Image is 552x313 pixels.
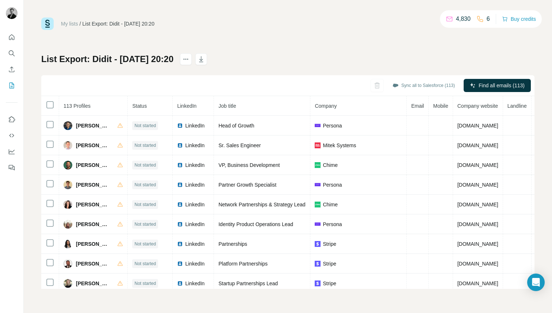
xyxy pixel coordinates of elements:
span: LinkedIn [177,103,196,109]
img: Avatar [6,7,18,19]
span: [DOMAIN_NAME] [457,221,498,227]
img: company-logo [315,183,321,186]
li: / [80,20,81,27]
img: company-logo [315,142,321,148]
img: LinkedIn logo [177,221,183,227]
span: Identity Product Operations Lead [218,221,293,227]
button: Use Surfe API [6,129,18,142]
span: [DOMAIN_NAME] [457,182,498,188]
img: company-logo [315,241,321,247]
span: Stripe [323,280,336,287]
img: Avatar [64,220,72,229]
button: Buy credits [502,14,536,24]
span: Not started [134,162,156,168]
img: company-logo [315,202,321,207]
button: Feedback [6,161,18,174]
span: Company [315,103,337,109]
span: Find all emails (113) [479,82,525,89]
img: Avatar [64,161,72,169]
span: Startup Partnerships Lead [218,280,278,286]
span: LinkedIn [185,142,204,149]
span: Mitek Systems [323,142,356,149]
span: [PERSON_NAME] [76,181,110,188]
button: actions [180,53,192,65]
img: Surfe Logo [41,18,54,30]
span: Landline [507,103,527,109]
span: Company website [457,103,498,109]
img: company-logo [315,280,321,286]
span: [DOMAIN_NAME] [457,202,498,207]
img: company-logo [315,222,321,225]
span: [PERSON_NAME] [76,201,110,208]
span: Mobile [433,103,448,109]
img: LinkedIn logo [177,123,183,129]
img: LinkedIn logo [177,241,183,247]
span: [PERSON_NAME] [76,240,110,248]
p: 4,830 [456,15,471,23]
span: Partnerships [218,241,247,247]
span: [DOMAIN_NAME] [457,142,498,148]
span: Stripe [323,260,336,267]
img: Avatar [64,180,72,189]
button: Quick start [6,31,18,44]
span: Status [132,103,147,109]
span: [PERSON_NAME] [76,221,110,228]
span: Not started [134,182,156,188]
span: LinkedIn [185,161,204,169]
span: Partner Growth Specialist [218,182,276,188]
span: Not started [134,221,156,228]
span: LinkedIn [185,122,204,129]
span: Not started [134,280,156,287]
div: Open Intercom Messenger [527,274,545,291]
span: Chime [323,161,337,169]
img: Avatar [64,121,72,130]
img: LinkedIn logo [177,182,183,188]
span: [DOMAIN_NAME] [457,280,498,286]
span: Not started [134,241,156,247]
span: LinkedIn [185,240,204,248]
span: Email [411,103,424,109]
button: Dashboard [6,145,18,158]
span: LinkedIn [185,280,204,287]
button: Use Surfe on LinkedIn [6,113,18,126]
img: Avatar [64,259,72,268]
img: Avatar [64,240,72,248]
span: Chime [323,201,337,208]
span: [PERSON_NAME] [76,142,110,149]
img: company-logo [315,261,321,267]
span: 113 Profiles [64,103,91,109]
p: 6 [487,15,490,23]
span: Not started [134,142,156,149]
img: Avatar [64,200,72,209]
span: Not started [134,260,156,267]
span: Persona [323,181,342,188]
img: Avatar [64,141,72,150]
span: Network Partnerships & Strategy Lead [218,202,305,207]
span: [DOMAIN_NAME] [457,123,498,129]
span: [DOMAIN_NAME] [457,162,498,168]
img: LinkedIn logo [177,280,183,286]
span: [DOMAIN_NAME] [457,241,498,247]
span: [PERSON_NAME] [76,280,110,287]
button: Find all emails (113) [464,79,531,92]
span: LinkedIn [185,221,204,228]
img: company-logo [315,162,321,168]
button: Sync all to Salesforce (113) [387,80,460,91]
span: [DOMAIN_NAME] [457,261,498,267]
img: Avatar [64,279,72,288]
span: Not started [134,201,156,208]
span: Persona [323,221,342,228]
span: Job title [218,103,236,109]
span: Sr. Sales Engineer [218,142,261,148]
span: Persona [323,122,342,129]
span: LinkedIn [185,201,204,208]
img: LinkedIn logo [177,142,183,148]
button: My lists [6,79,18,92]
span: LinkedIn [185,181,204,188]
h1: List Export: Didit - [DATE] 20:20 [41,53,173,65]
img: LinkedIn logo [177,162,183,168]
img: company-logo [315,124,321,127]
span: Not started [134,122,156,129]
a: My lists [61,21,78,27]
span: [PERSON_NAME] [76,260,110,267]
